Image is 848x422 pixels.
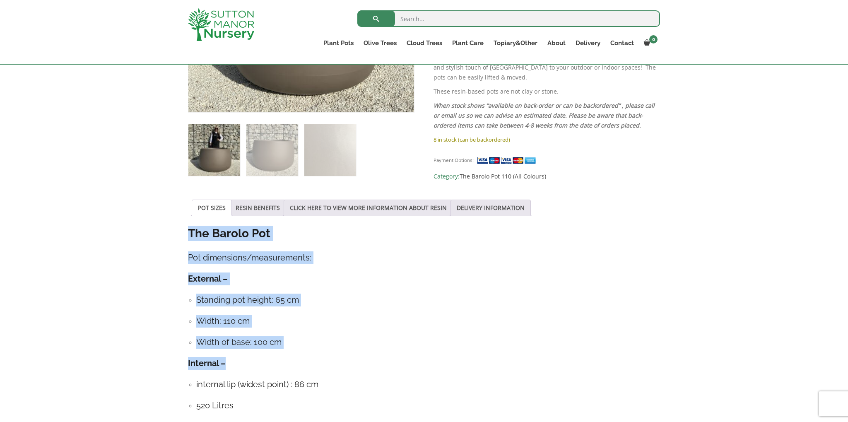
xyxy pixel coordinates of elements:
[359,37,402,49] a: Olive Trees
[489,37,542,49] a: Topiary&Other
[196,399,660,412] h4: 520 Litres
[188,8,254,41] img: logo
[196,315,660,328] h4: Width: 110 cm
[605,37,639,49] a: Contact
[318,37,359,49] a: Plant Pots
[357,10,660,27] input: Search...
[188,251,660,264] h4: Pot dimensions/measurements:
[196,336,660,349] h4: Width of base: 100 cm
[477,156,539,165] img: payment supported
[188,274,228,284] strong: External –
[196,294,660,306] h4: Standing pot height: 65 cm
[304,124,356,176] img: The Barolo Pot 110 Colour Clay - Image 3
[457,200,525,216] a: DELIVERY INFORMATION
[434,87,660,96] p: These resin-based pots are not clay or stone.
[434,135,660,145] p: 8 in stock (can be backordered)
[188,358,226,368] strong: Internal –
[402,37,447,49] a: Cloud Trees
[434,171,660,181] span: Category:
[236,200,280,216] a: RESIN BENEFITS
[639,37,660,49] a: 0
[434,157,474,163] small: Payment Options:
[188,227,270,240] strong: The Barolo Pot
[460,172,546,180] a: The Barolo Pot 110 (All Colours)
[198,200,226,216] a: POT SIZES
[649,35,658,43] span: 0
[246,124,298,176] img: The Barolo Pot 110 Colour Clay - Image 2
[188,124,240,176] img: The Barolo Pot 110 Colour Clay
[290,200,447,216] a: CLICK HERE TO VIEW MORE INFORMATION ABOUT RESIN
[571,37,605,49] a: Delivery
[542,37,571,49] a: About
[434,101,655,129] em: When stock shows “available on back-order or can be backordered” , please call or email us so we ...
[447,37,489,49] a: Plant Care
[196,378,660,391] h4: internal lip (widest point) : 86 cm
